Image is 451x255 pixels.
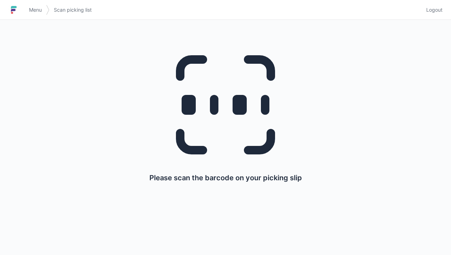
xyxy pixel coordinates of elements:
a: Scan picking list [50,4,96,16]
span: Logout [426,6,443,13]
a: Logout [422,4,443,16]
p: Please scan the barcode on your picking slip [149,173,302,183]
span: Scan picking list [54,6,92,13]
span: Menu [29,6,42,13]
a: Menu [25,4,46,16]
img: svg> [46,1,50,18]
img: logo-small.jpg [8,4,19,16]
